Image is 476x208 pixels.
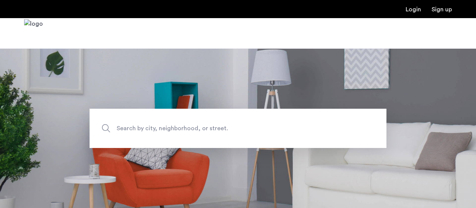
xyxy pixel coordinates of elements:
[24,19,43,48] a: Cazamio Logo
[117,123,324,133] span: Search by city, neighborhood, or street.
[406,6,421,12] a: Login
[90,109,386,148] input: Apartment Search
[24,19,43,48] img: logo
[432,6,452,12] a: Registration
